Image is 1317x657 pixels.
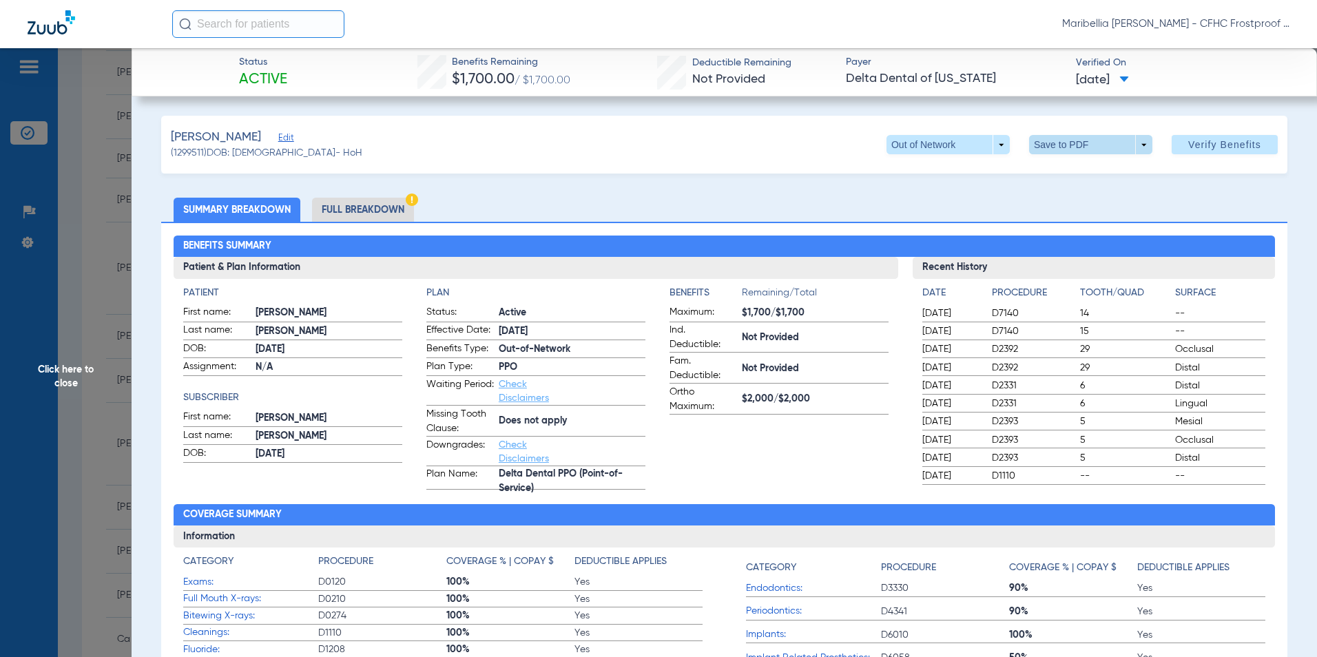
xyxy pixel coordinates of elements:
[881,628,1009,642] span: D6010
[239,55,287,70] span: Status
[1062,17,1289,31] span: Maribellia [PERSON_NAME] - CFHC Frostproof Dental
[278,133,291,146] span: Edit
[746,627,881,642] span: Implants:
[922,286,980,305] app-breakdown-title: Date
[846,70,1064,87] span: Delta Dental of [US_STATE]
[499,414,645,428] span: Does not apply
[499,360,645,375] span: PPO
[1009,605,1137,618] span: 90%
[452,72,515,87] span: $1,700.00
[1175,286,1265,305] app-breakdown-title: Surface
[183,286,402,300] app-breakdown-title: Patient
[446,609,574,623] span: 100%
[992,342,1075,356] span: D2392
[746,581,881,596] span: Endodontics:
[318,643,446,656] span: D1208
[992,324,1075,338] span: D7140
[183,643,318,657] span: Fluoride:
[1175,397,1265,410] span: Lingual
[318,554,446,574] app-breakdown-title: Procedure
[1029,135,1152,154] button: Save to PDF
[312,198,414,222] li: Full Breakdown
[183,390,402,405] app-breakdown-title: Subscriber
[881,561,936,575] h4: Procedure
[446,626,574,640] span: 100%
[1080,379,1170,393] span: 6
[1080,415,1170,428] span: 5
[446,554,574,574] app-breakdown-title: Coverage % | Copay $
[1080,286,1170,300] h4: Tooth/Quad
[1080,306,1170,320] span: 14
[922,342,980,356] span: [DATE]
[171,146,362,160] span: (1299511) DOB: [DEMOGRAPHIC_DATA] - HoH
[183,428,251,445] span: Last name:
[742,286,889,305] span: Remaining/Total
[499,440,549,463] a: Check Disclaimers
[1175,286,1265,300] h4: Surface
[922,379,980,393] span: [DATE]
[1076,56,1294,70] span: Verified On
[1080,286,1170,305] app-breakdown-title: Tooth/Quad
[746,554,881,580] app-breakdown-title: Category
[742,331,889,345] span: Not Provided
[446,643,574,656] span: 100%
[499,306,645,320] span: Active
[183,575,318,590] span: Exams:
[318,592,446,606] span: D0210
[574,554,667,569] h4: Deductible Applies
[886,135,1010,154] button: Out of Network
[922,433,980,447] span: [DATE]
[992,433,1075,447] span: D2393
[174,504,1276,526] h2: Coverage Summary
[1172,135,1278,154] button: Verify Benefits
[992,361,1075,375] span: D2392
[171,129,261,146] span: [PERSON_NAME]
[1248,591,1317,657] div: Chat Widget
[574,575,703,589] span: Yes
[318,554,373,569] h4: Procedure
[183,554,234,569] h4: Category
[446,575,574,589] span: 100%
[1080,433,1170,447] span: 5
[1175,306,1265,320] span: --
[922,415,980,428] span: [DATE]
[992,415,1075,428] span: D2393
[922,451,980,465] span: [DATE]
[1009,554,1137,580] app-breakdown-title: Coverage % | Copay $
[179,18,191,30] img: Search Icon
[426,342,494,358] span: Benefits Type:
[922,397,980,410] span: [DATE]
[992,379,1075,393] span: D2331
[1080,397,1170,410] span: 6
[746,604,881,618] span: Periodontics:
[174,257,899,279] h3: Patient & Plan Information
[256,429,402,444] span: [PERSON_NAME]
[881,581,1009,595] span: D3330
[318,609,446,623] span: D0274
[881,605,1009,618] span: D4341
[446,554,554,569] h4: Coverage % | Copay $
[742,392,889,406] span: $2,000/$2,000
[992,306,1075,320] span: D7140
[499,474,645,489] span: Delta Dental PPO (Point-of-Service)
[1080,342,1170,356] span: 29
[692,56,791,70] span: Deductible Remaining
[426,377,494,405] span: Waiting Period:
[846,55,1064,70] span: Payer
[574,554,703,574] app-breakdown-title: Deductible Applies
[922,324,980,338] span: [DATE]
[174,525,1276,547] h3: Information
[426,286,645,300] h4: Plan
[499,379,549,403] a: Check Disclaimers
[670,385,737,414] span: Ortho Maximum:
[318,626,446,640] span: D1110
[746,561,796,575] h4: Category
[1175,361,1265,375] span: Distal
[183,410,251,426] span: First name:
[1175,469,1265,483] span: --
[183,592,318,606] span: Full Mouth X-rays:
[406,194,418,206] img: Hazard
[922,469,980,483] span: [DATE]
[499,342,645,357] span: Out-of-Network
[1080,324,1170,338] span: 15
